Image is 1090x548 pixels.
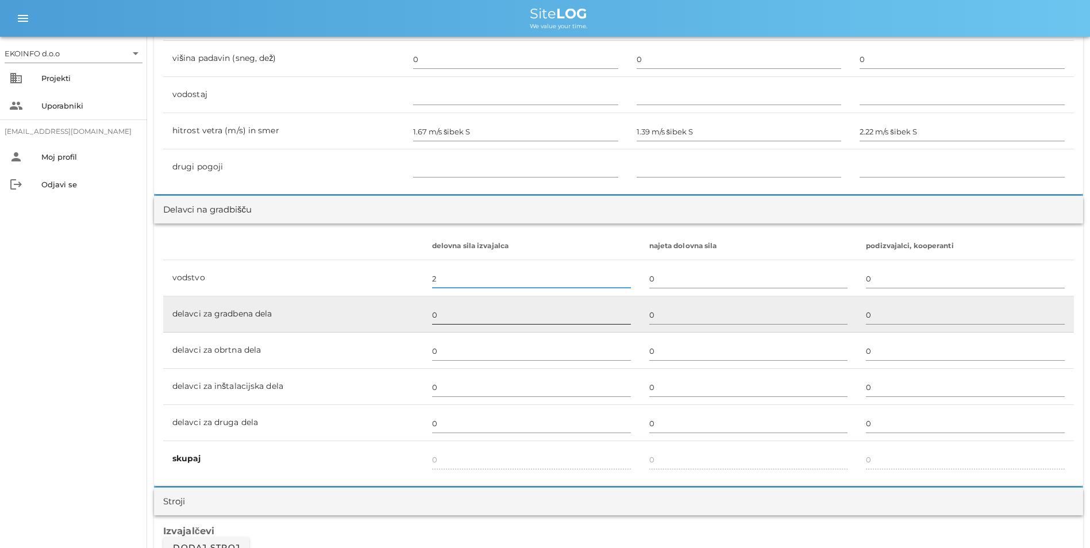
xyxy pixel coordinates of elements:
[163,77,404,113] td: vodostaj
[41,180,138,189] div: Odjavi se
[163,41,404,77] td: višina padavin (sneg, dež)
[163,524,1074,537] h3: Izvajalčevi
[163,495,185,508] div: Stroji
[866,414,1065,433] input: 0
[163,149,404,185] td: drugi pogoji
[649,269,848,288] input: 0
[163,203,252,217] div: Delavci na gradbišču
[866,269,1065,288] input: 0
[556,5,587,22] b: LOG
[41,152,138,161] div: Moj profil
[866,378,1065,396] input: 0
[5,48,60,59] div: EKOINFO d.o.o
[530,22,587,30] span: We value your time.
[172,453,201,464] b: skupaj
[163,405,423,441] td: delavci za druga dela
[5,44,142,63] div: EKOINFO d.o.o
[163,260,423,296] td: vodstvo
[16,11,30,25] i: menu
[9,99,23,113] i: people
[9,71,23,85] i: business
[649,378,848,396] input: 0
[432,414,631,433] input: 0
[163,113,404,149] td: hitrost vetra (m/s) in smer
[163,369,423,405] td: delavci za inštalacijska dela
[857,233,1074,260] th: podizvajalci, kooperanti
[640,233,857,260] th: najeta dolovna sila
[129,47,142,60] i: arrow_drop_down
[530,5,587,22] span: Site
[423,233,640,260] th: delovna sila izvajalca
[866,306,1065,324] input: 0
[866,342,1065,360] input: 0
[649,342,848,360] input: 0
[41,101,138,110] div: Uporabniki
[926,424,1090,548] div: Pripomoček za klepet
[9,150,23,164] i: person
[41,74,138,83] div: Projekti
[163,296,423,333] td: delavci za gradbena dela
[432,269,631,288] input: 0
[9,177,23,191] i: logout
[649,306,848,324] input: 0
[926,424,1090,548] iframe: Chat Widget
[432,342,631,360] input: 0
[163,333,423,369] td: delavci za obrtna dela
[432,378,631,396] input: 0
[432,306,631,324] input: 0
[649,414,848,433] input: 0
